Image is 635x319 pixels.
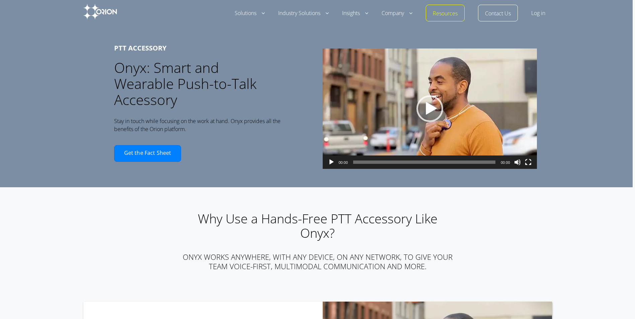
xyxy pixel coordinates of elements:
[525,159,532,176] button: Fullscreen
[353,161,495,164] span: Time Slider
[485,10,511,18] a: Contact Us
[114,145,181,162] a: Get the Fact Sheet
[514,159,521,176] button: Mute
[323,48,537,169] div: Video Player
[501,161,510,165] span: 00:00
[235,9,265,17] a: Solutions
[382,9,412,17] a: Company
[531,9,545,17] a: Log in
[342,9,368,17] a: Insights
[328,159,335,176] button: Play
[278,9,329,17] a: Industry Solutions
[114,117,282,133] p: Stay in touch while focusing on the work at hand. Onyx provides all the benefits of the Orion pla...
[339,161,348,165] span: 00:00
[179,252,456,271] h5: Onyx works anywhere, with any device, on any network, to give your team voice-first, multimodal c...
[416,95,443,122] div: Play
[83,4,117,19] img: Orion
[179,211,456,240] h2: Why Use a Hands-Free PTT Accessory Like Onyx?
[602,287,635,319] iframe: Chat Widget
[433,10,458,18] a: Resources
[114,43,282,53] h6: PTT ACCESSORY
[114,60,282,108] h1: Onyx: Smart and Wearable Push-to-Talk Accessory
